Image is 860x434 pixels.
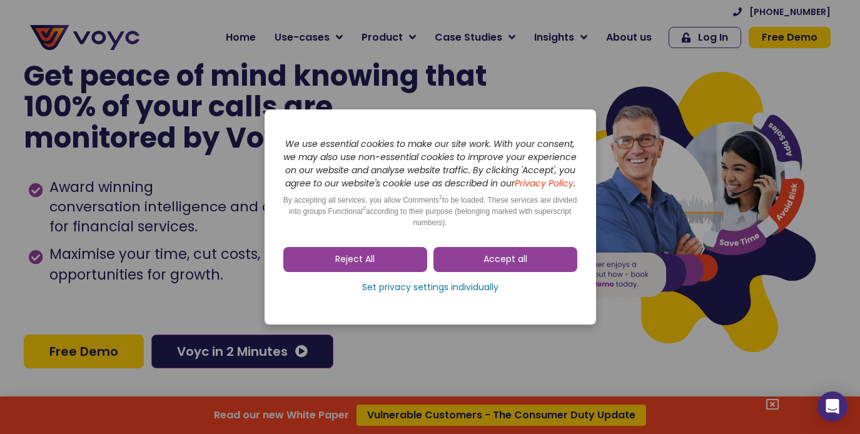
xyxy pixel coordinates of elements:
[515,177,574,189] a: Privacy Policy
[817,391,847,421] div: Open Intercom Messenger
[483,253,527,266] span: Accept all
[433,247,577,272] a: Accept all
[363,205,366,211] sup: 2
[362,281,498,294] span: Set privacy settings individually
[439,194,442,200] sup: 2
[335,253,375,266] span: Reject All
[283,278,577,297] a: Set privacy settings individually
[283,247,427,272] a: Reject All
[283,138,577,189] i: We use essential cookies to make our site work. With your consent, we may also use non-essential ...
[283,196,577,227] span: By accepting all services, you allow Comments to be loaded. These services are divided into group...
